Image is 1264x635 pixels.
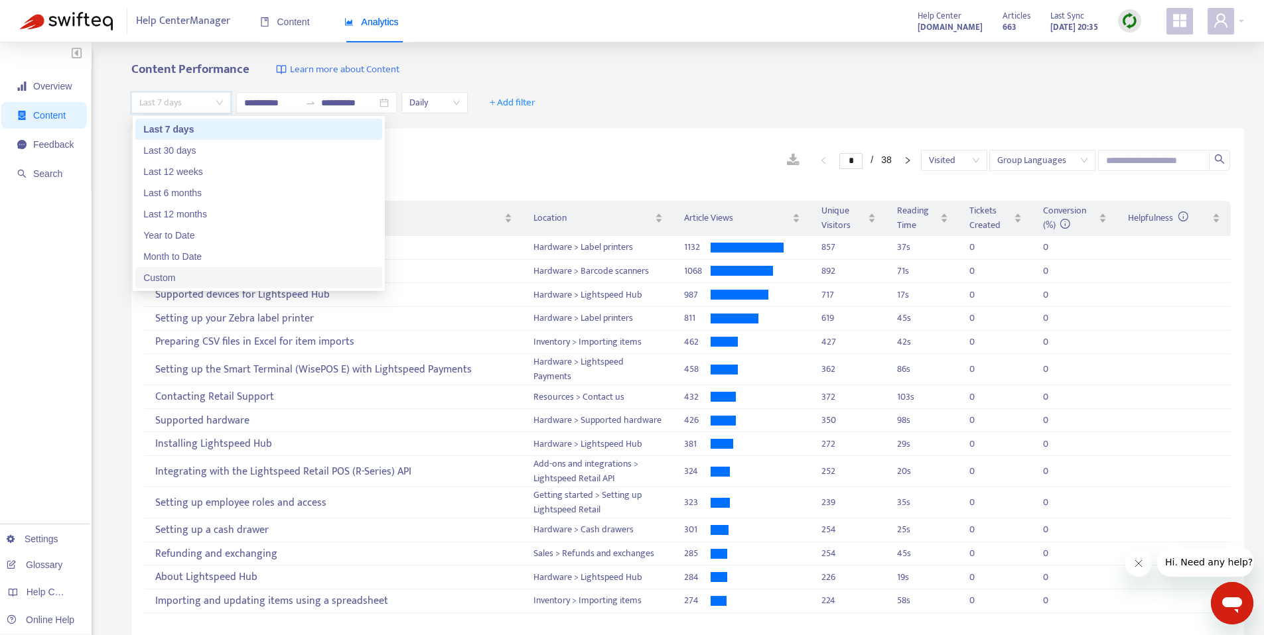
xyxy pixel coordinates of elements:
div: 381 [684,437,711,451]
div: 987 [684,288,711,302]
div: 0 [1043,288,1070,302]
div: Year to Date [143,228,374,243]
div: 0 [969,335,996,349]
th: Location [523,201,674,236]
div: 0 [1043,390,1070,404]
td: Hardware > Lightspeed Hub [523,283,674,307]
span: Helpfulness [1128,210,1188,225]
div: 857 [821,240,876,255]
div: 323 [684,495,711,510]
div: Preparing CSV files in Excel for item imports [155,331,512,353]
div: 0 [969,413,996,428]
td: Getting started > Setting up Lightspeed Retail [523,487,674,518]
span: message [17,140,27,149]
button: left [813,152,834,168]
div: 58 s [897,593,948,608]
div: 0 [1043,464,1070,479]
div: Last 12 months [143,207,374,221]
iframe: Close message [1125,550,1152,577]
span: user [1213,13,1229,29]
span: Unique Visitors [821,203,865,233]
td: Sales > Refunds and exchanges [523,542,674,566]
strong: 663 [1003,20,1017,34]
div: Refunding and exchanging [155,543,512,565]
a: Online Help [7,614,74,625]
span: Last 7 days [139,93,223,113]
div: Setting up employee roles and access [155,492,512,514]
li: Next Page [897,152,918,168]
span: Overview [33,81,72,91]
td: Hardware > Lightspeed Hub [523,432,674,456]
th: Article Views [673,201,811,236]
div: Custom [143,270,374,285]
div: Setting up the Smart Terminal (WisePOS E) with Lightspeed Payments [155,359,512,380]
span: search [17,169,27,178]
span: + Add filter [490,95,535,111]
div: 0 [1043,362,1070,376]
div: 0 [969,311,996,325]
div: 284 [684,570,711,585]
div: 0 [1043,495,1070,510]
div: Last 12 months [135,203,382,225]
span: Location [533,211,653,225]
div: 0 [969,390,996,404]
div: Supported hardware [155,410,512,432]
li: 1/38 [839,152,891,168]
span: / [871,154,873,165]
div: 0 [969,593,996,608]
span: Help Center [918,9,961,23]
div: Custom [135,267,382,288]
div: 0 [1043,522,1070,537]
div: 98 s [897,413,948,428]
div: 0 [1043,570,1070,585]
span: appstore [1172,13,1188,29]
div: 0 [969,464,996,479]
div: 462 [684,335,711,349]
div: 224 [821,593,876,608]
div: 0 [1043,546,1070,561]
td: Hardware > Lightspeed Hub [523,565,674,589]
strong: [DOMAIN_NAME] [918,20,983,34]
div: 0 [969,264,996,278]
a: [DOMAIN_NAME] [918,19,983,34]
div: Month to Date [135,246,382,267]
div: Last 6 months [143,186,374,200]
div: 0 [1043,311,1070,325]
div: 86 s [897,362,948,376]
td: Hardware > Cash drawers [523,518,674,542]
div: 20 s [897,464,948,479]
div: 350 [821,413,876,428]
span: Group Languages [997,150,1088,170]
span: Content [260,17,310,27]
span: Reading Time [897,203,938,233]
div: 362 [821,362,876,376]
td: Hardware > Supported hardware [523,409,674,433]
span: search [1214,154,1225,164]
div: 811 [684,311,711,325]
div: 19 s [897,570,948,585]
div: 1132 [684,240,711,255]
img: sync.dc5367851b00ba804db3.png [1121,13,1138,29]
div: Integrating with the Lightspeed Retail POS (R-Series) API [155,461,512,483]
span: to [305,97,316,108]
div: 17 s [897,288,948,302]
div: Month to Date [143,249,374,264]
div: 0 [969,495,996,510]
a: Learn more about Content [276,62,399,78]
b: Content Performance [131,59,249,80]
div: 252 [821,464,876,479]
iframe: Message from company [1157,548,1253,577]
div: Last 7 days [143,122,374,137]
button: + Add filter [480,92,545,113]
div: 1068 [684,264,711,278]
div: Contacting Retail Support [155,386,512,408]
span: Article Views [684,211,790,225]
div: 301 [684,522,711,537]
div: 42 s [897,335,948,349]
div: 285 [684,546,711,561]
span: Conversion (%) [1043,203,1086,233]
td: Inventory > Importing items [523,589,674,613]
div: 427 [821,335,876,349]
iframe: Button to launch messaging window [1211,582,1253,624]
div: 29 s [897,437,948,451]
